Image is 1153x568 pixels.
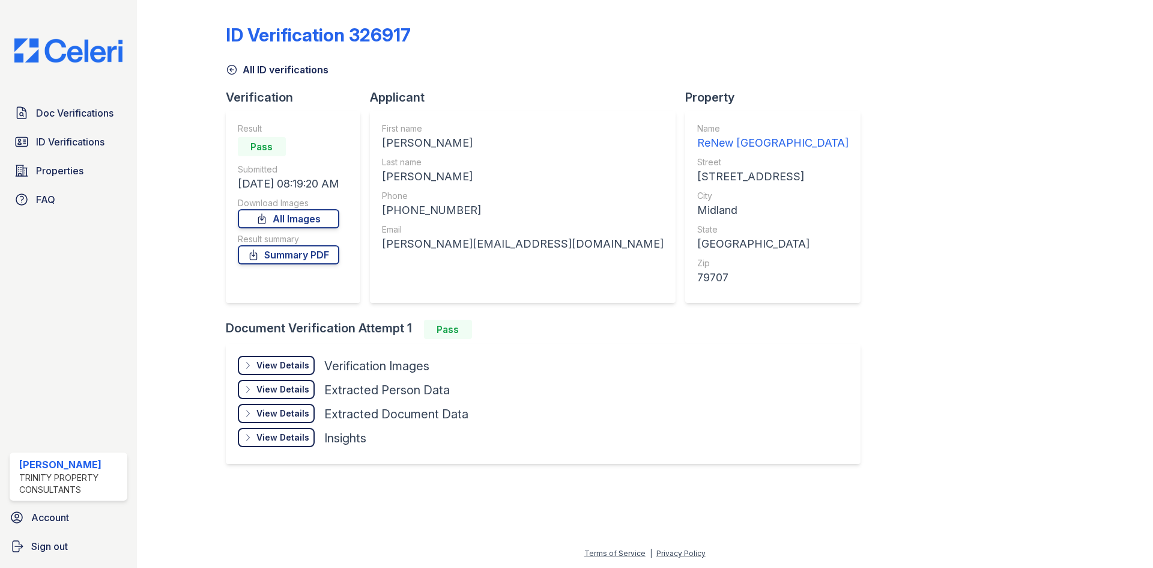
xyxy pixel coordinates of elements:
[31,539,68,554] span: Sign out
[324,382,450,399] div: Extracted Person Data
[238,123,339,135] div: Result
[5,38,132,63] img: CE_Logo_Blue-a8612792a0a2168367f1c8372b55b34899dd931a85d93a1a3d3e32e68fde9ad4.png
[238,233,339,245] div: Result summary
[382,224,664,236] div: Email
[424,320,472,339] div: Pass
[31,510,69,525] span: Account
[382,190,664,202] div: Phone
[656,549,706,558] a: Privacy Policy
[256,383,309,395] div: View Details
[10,188,127,212] a: FAQ
[238,209,339,228] a: All Images
[226,63,328,77] a: All ID verifications
[36,192,55,207] span: FAQ
[324,358,429,374] div: Verification Images
[10,159,127,183] a: Properties
[238,245,339,264] a: Summary PDF
[19,472,123,496] div: Trinity Property Consultants
[256,408,309,420] div: View Details
[382,202,664,219] div: [PHONE_NUMBER]
[697,202,849,219] div: Midland
[697,168,849,185] div: [STREET_ADDRESS]
[697,190,849,202] div: City
[685,89,870,106] div: Property
[650,549,652,558] div: |
[370,89,685,106] div: Applicant
[382,135,664,151] div: [PERSON_NAME]
[226,320,870,339] div: Document Verification Attempt 1
[697,156,849,168] div: Street
[5,534,132,558] a: Sign out
[238,197,339,209] div: Download Images
[10,130,127,154] a: ID Verifications
[238,137,286,156] div: Pass
[256,432,309,444] div: View Details
[697,224,849,236] div: State
[382,123,664,135] div: First name
[584,549,646,558] a: Terms of Service
[226,89,370,106] div: Verification
[10,101,127,125] a: Doc Verifications
[36,106,113,120] span: Doc Verifications
[226,24,411,46] div: ID Verification 326917
[382,156,664,168] div: Last name
[697,257,849,269] div: Zip
[238,163,339,176] div: Submitted
[5,505,132,530] a: Account
[324,406,468,423] div: Extracted Document Data
[238,176,339,192] div: [DATE] 08:19:20 AM
[36,163,83,178] span: Properties
[36,135,104,149] span: ID Verifications
[697,123,849,151] a: Name ReNew [GEOGRAPHIC_DATA]
[19,457,123,472] div: [PERSON_NAME]
[382,168,664,185] div: [PERSON_NAME]
[697,269,849,286] div: 79707
[697,135,849,151] div: ReNew [GEOGRAPHIC_DATA]
[324,430,366,447] div: Insights
[382,236,664,252] div: [PERSON_NAME][EMAIL_ADDRESS][DOMAIN_NAME]
[697,236,849,252] div: [GEOGRAPHIC_DATA]
[697,123,849,135] div: Name
[256,359,309,371] div: View Details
